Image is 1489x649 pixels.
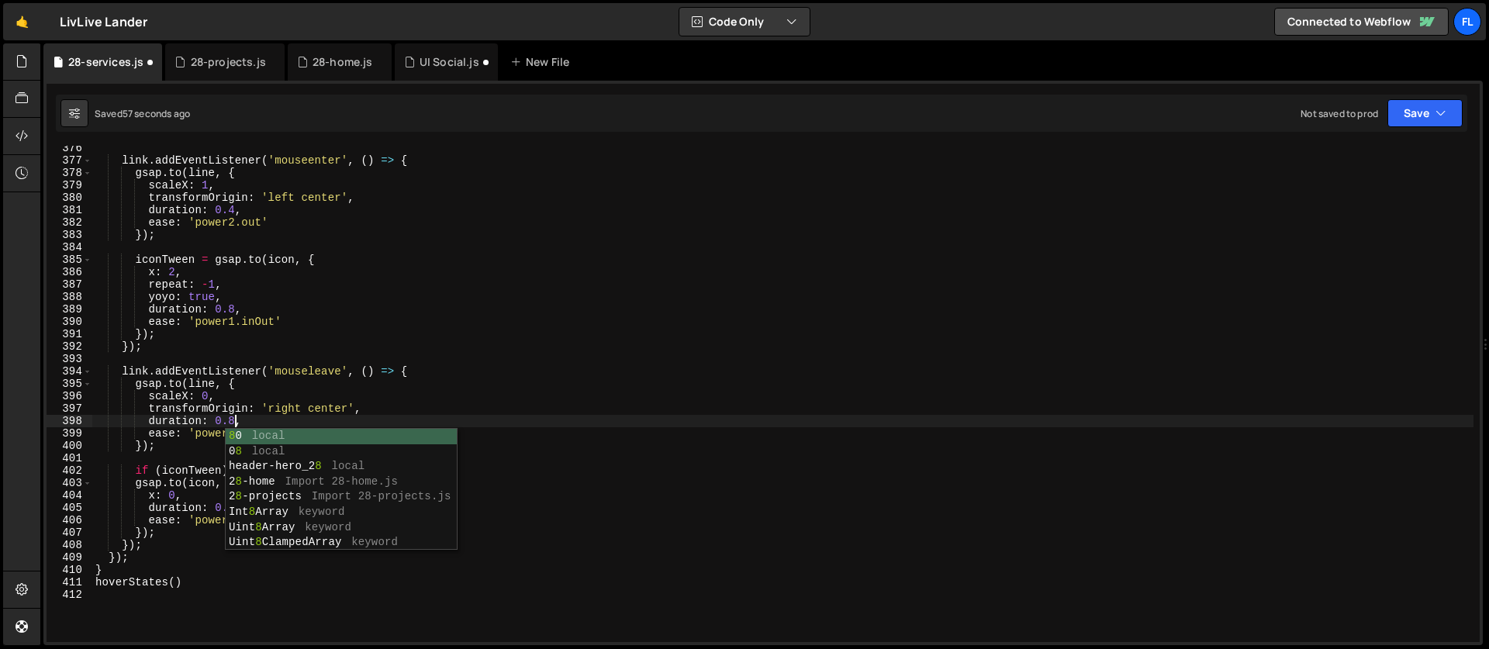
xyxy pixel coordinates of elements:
div: 376 [47,142,92,154]
div: 399 [47,427,92,440]
div: 384 [47,241,92,254]
button: Code Only [679,8,810,36]
div: 405 [47,502,92,514]
a: 🤙 [3,3,41,40]
div: UI Social.js [420,54,479,70]
button: Save [1387,99,1463,127]
div: 396 [47,390,92,402]
div: 390 [47,316,92,328]
div: 388 [47,291,92,303]
div: 407 [47,526,92,539]
div: 391 [47,328,92,340]
div: 379 [47,179,92,192]
div: 408 [47,539,92,551]
div: 411 [47,576,92,589]
div: 392 [47,340,92,353]
div: 398 [47,415,92,427]
a: Connected to Webflow [1274,8,1449,36]
div: 389 [47,303,92,316]
div: 386 [47,266,92,278]
div: 397 [47,402,92,415]
div: 400 [47,440,92,452]
div: 406 [47,514,92,526]
div: New File [510,54,575,70]
div: 28-services.js [68,54,143,70]
div: Saved [95,107,190,120]
div: 57 seconds ago [123,107,190,120]
div: 404 [47,489,92,502]
div: 377 [47,154,92,167]
div: 393 [47,353,92,365]
div: 394 [47,365,92,378]
div: 387 [47,278,92,291]
div: 378 [47,167,92,179]
div: 409 [47,551,92,564]
div: 380 [47,192,92,204]
div: Not saved to prod [1301,107,1378,120]
div: LivLive Lander [60,12,147,31]
div: 383 [47,229,92,241]
div: 412 [47,589,92,601]
div: 403 [47,477,92,489]
a: Fl [1453,8,1481,36]
div: 401 [47,452,92,464]
div: 402 [47,464,92,477]
div: 381 [47,204,92,216]
div: 395 [47,378,92,390]
div: 382 [47,216,92,229]
div: 385 [47,254,92,266]
div: 28-home.js [313,54,373,70]
div: 410 [47,564,92,576]
div: 28-projects.js [191,54,266,70]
